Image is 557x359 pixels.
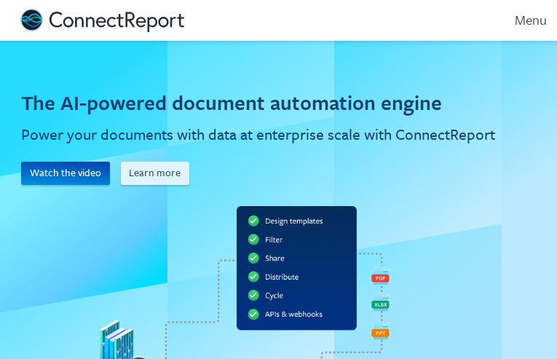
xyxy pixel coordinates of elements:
h1: The AI-powered document automation engine [21,88,442,117]
h2: Power your documents with data at enterprise scale with ConnectReport [21,124,495,146]
button: Watch the video [21,162,110,185]
button: Learn more [121,162,190,185]
div: Menu [495,12,547,28]
a: Watch the video [21,162,120,185]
